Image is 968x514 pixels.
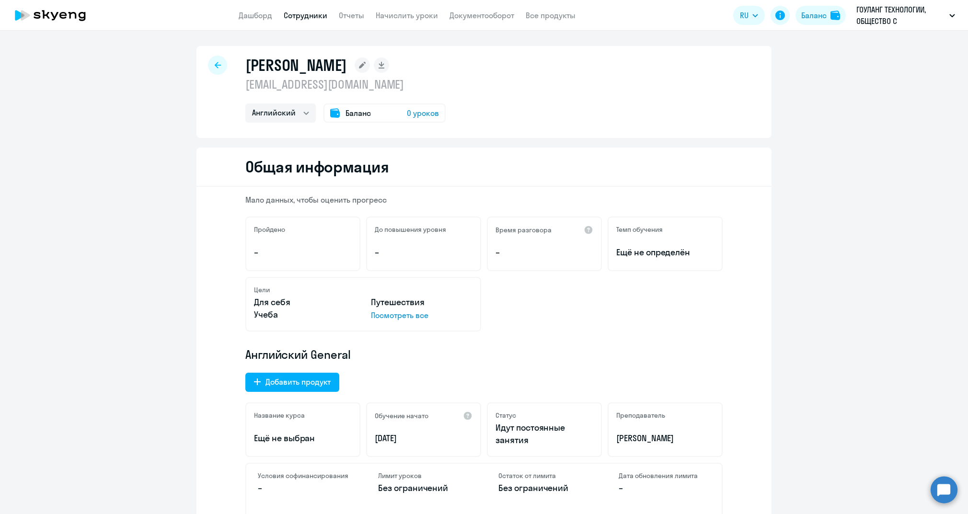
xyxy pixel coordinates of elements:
[375,432,472,445] p: [DATE]
[239,11,272,20] a: Дашборд
[254,286,270,294] h5: Цели
[258,482,349,494] p: –
[339,11,364,20] a: Отчеты
[616,432,714,445] p: [PERSON_NAME]
[496,422,593,446] p: Идут постоянные занятия
[375,411,428,420] h5: Обучение начато
[245,56,347,75] h1: [PERSON_NAME]
[371,296,472,308] p: Путешествия
[498,482,590,494] p: Без ограничений
[245,194,723,205] p: Мало данных, чтобы оценить прогресс
[801,10,827,21] div: Баланс
[496,226,552,234] h5: Время разговора
[254,432,352,445] p: Ещё не выбран
[245,77,446,92] p: [EMAIL_ADDRESS][DOMAIN_NAME]
[856,4,945,27] p: ГОУЛАНГ ТЕХНОЛОГИИ, ОБЩЕСТВО С ОГРАНИЧЕННОЙ ОТВЕТСТВЕННОСТЬЮ "ГОУЛАНГ ТЕХНОЛОГИИ"
[496,411,516,420] h5: Статус
[265,376,331,388] div: Добавить продукт
[795,6,846,25] button: Балансbalance
[619,471,710,480] h4: Дата обновления лимита
[616,246,714,259] span: Ещё не определён
[498,471,590,480] h4: Остаток от лимита
[378,482,470,494] p: Без ограничений
[616,225,663,234] h5: Темп обучения
[284,11,327,20] a: Сотрудники
[254,296,356,308] p: Для себя
[245,373,339,392] button: Добавить продукт
[245,157,389,176] h2: Общая информация
[245,347,351,362] span: Английский General
[254,308,356,321] p: Учеба
[375,246,472,259] p: –
[449,11,514,20] a: Документооборот
[254,246,352,259] p: –
[254,411,305,420] h5: Название курса
[258,471,349,480] h4: Условия софинансирования
[740,10,749,21] span: RU
[616,411,665,420] h5: Преподаватель
[378,471,470,480] h4: Лимит уроков
[254,225,285,234] h5: Пройдено
[371,309,472,321] p: Посмотреть все
[830,11,840,20] img: balance
[346,107,371,119] span: Баланс
[407,107,439,119] span: 0 уроков
[496,246,593,259] p: –
[526,11,576,20] a: Все продукты
[733,6,765,25] button: RU
[375,225,446,234] h5: До повышения уровня
[619,482,710,494] p: –
[852,4,960,27] button: ГОУЛАНГ ТЕХНОЛОГИИ, ОБЩЕСТВО С ОГРАНИЧЕННОЙ ОТВЕТСТВЕННОСТЬЮ "ГОУЛАНГ ТЕХНОЛОГИИ"
[376,11,438,20] a: Начислить уроки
